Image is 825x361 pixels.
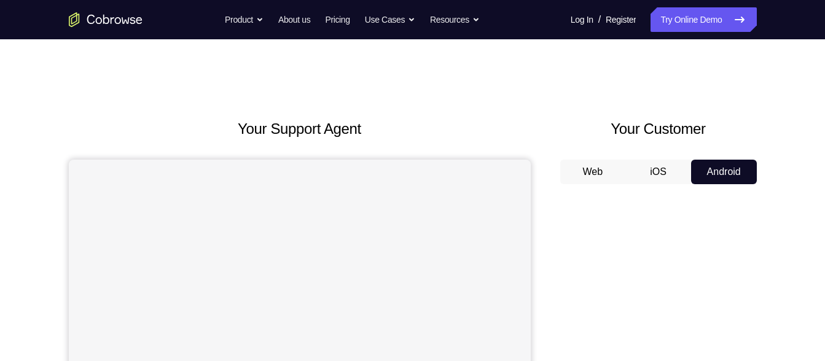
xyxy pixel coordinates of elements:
a: Register [606,7,636,32]
a: Go to the home page [69,12,143,27]
h2: Your Support Agent [69,118,531,140]
button: Use Cases [365,7,415,32]
button: Product [225,7,264,32]
a: Try Online Demo [651,7,756,32]
a: Log In [571,7,593,32]
a: Pricing [325,7,350,32]
h2: Your Customer [560,118,757,140]
a: About us [278,7,310,32]
button: Android [691,160,757,184]
span: / [598,12,601,27]
button: iOS [625,160,691,184]
button: Resources [430,7,480,32]
button: Web [560,160,626,184]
